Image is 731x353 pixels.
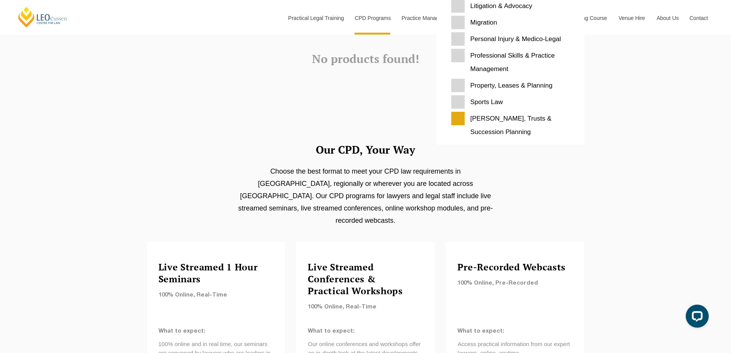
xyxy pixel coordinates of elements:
[680,302,712,334] iframe: LiveChat chat widget
[147,53,584,65] h3: No products found!
[651,2,684,35] a: About Us
[308,261,423,297] h4: Live Streamed Conferences & Practical Workshops
[451,112,570,139] label: [PERSON_NAME], Trusts & Succession Planning
[147,140,584,159] h2: Our CPD, Your Way
[158,327,274,336] p: What to expect:
[308,327,423,336] p: What to expect:
[451,16,570,29] label: Migration
[451,49,570,76] label: Professional Skills & Practice Management
[158,261,274,285] h4: Live Streamed 1 Hour Seminars
[349,2,396,35] a: CPD Programs
[684,2,714,35] a: Contact
[451,79,570,92] label: Property, Leases & Planning
[308,303,423,312] p: 100% Online, Real-Time
[282,2,349,35] a: Practical Legal Training
[234,165,497,227] p: Choose the best format to meet your CPD law requirements in [GEOGRAPHIC_DATA], regionally or wher...
[613,2,651,35] a: Venue Hire
[457,279,573,288] p: 100% Online, Pre-Recorded
[451,95,570,109] label: Sports Law
[17,6,68,28] a: [PERSON_NAME] Centre for Law
[396,2,478,35] a: Practice Management Course
[457,327,573,336] p: What to expect:
[457,261,573,273] h4: Pre-Recorded Webcasts
[158,291,274,300] p: 100% Online, Real-Time
[451,32,570,46] label: Personal Injury & Medico-Legal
